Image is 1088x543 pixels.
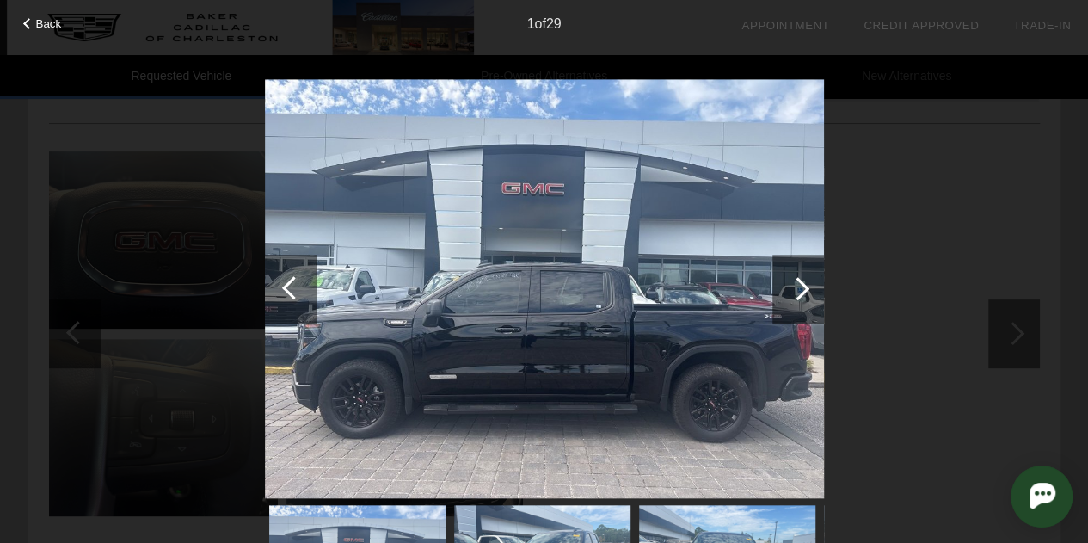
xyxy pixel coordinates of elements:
[265,79,824,499] img: 7960a103f08ff22a70aea80a19fa8689.jpg
[933,450,1088,543] iframe: Chat Assistance
[36,17,62,30] span: Back
[526,16,534,31] span: 1
[546,16,562,31] span: 29
[864,19,979,32] a: Credit Approved
[741,19,829,32] a: Appointment
[1013,19,1071,32] a: Trade-In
